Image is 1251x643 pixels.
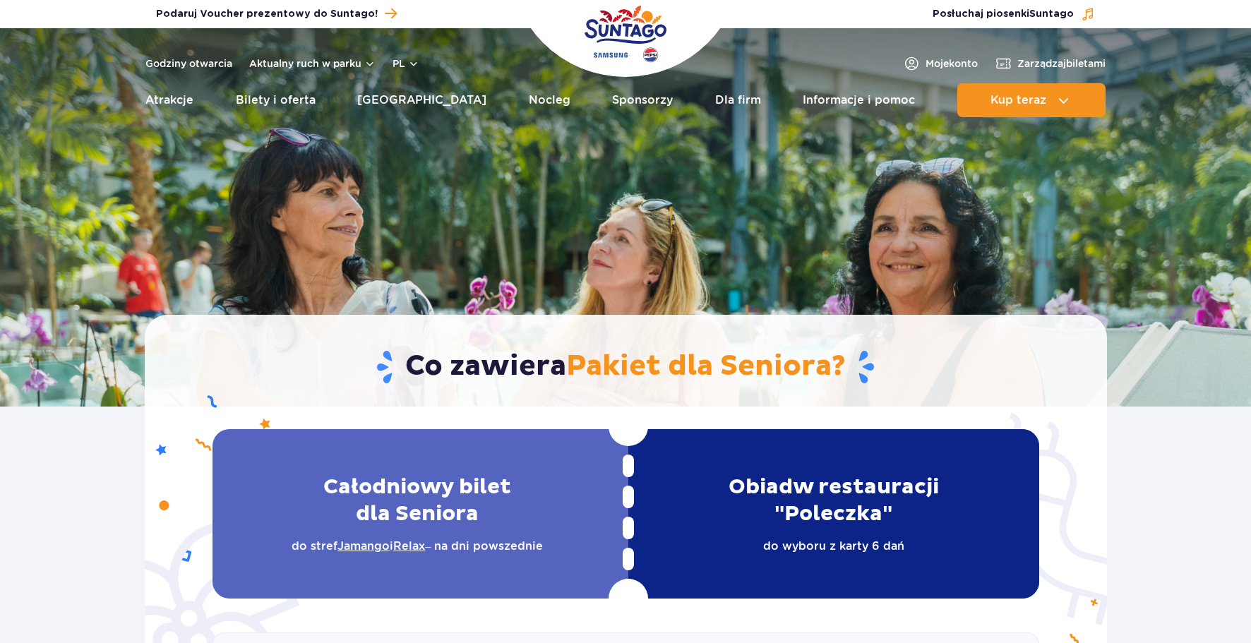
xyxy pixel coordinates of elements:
span: Podaruj Voucher prezentowy do Suntago! [156,7,378,21]
button: Aktualny ruch w parku [249,58,376,69]
a: Godziny otwarcia [145,56,232,71]
h1: Co zawiera [174,349,1077,385]
a: [GEOGRAPHIC_DATA] [357,83,486,117]
a: Nocleg [529,83,570,117]
span: Moje konto [926,56,978,71]
a: Zarządzajbiletami [995,55,1106,72]
a: Relax [393,539,425,553]
span: Pakiet dla Seniora? [566,349,846,384]
a: Atrakcje [145,83,193,117]
button: pl [393,56,419,71]
a: Dla firm [715,83,761,117]
span: Suntago [1029,9,1074,19]
a: Podaruj Voucher prezentowy do Suntago! [156,4,397,23]
button: Posłuchaj piosenkiSuntago [933,7,1095,21]
a: Bilety i oferta [236,83,316,117]
span: Zarządzaj biletami [1017,56,1106,71]
a: Jamango [337,539,390,553]
h2: Obiad w restauracji "Poleczka" [645,474,1022,527]
a: Mojekonto [903,55,978,72]
a: Sponsorzy [612,83,673,117]
h2: Całodniowy bilet dla Seniora [229,474,606,527]
a: Informacje i pomoc [803,83,915,117]
button: Kup teraz [957,83,1106,117]
span: Kup teraz [990,94,1046,107]
span: Posłuchaj piosenki [933,7,1074,21]
p: do wyboru z karty 6 dań [645,539,1022,554]
p: do stref i – na dni powszednie [229,539,606,554]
